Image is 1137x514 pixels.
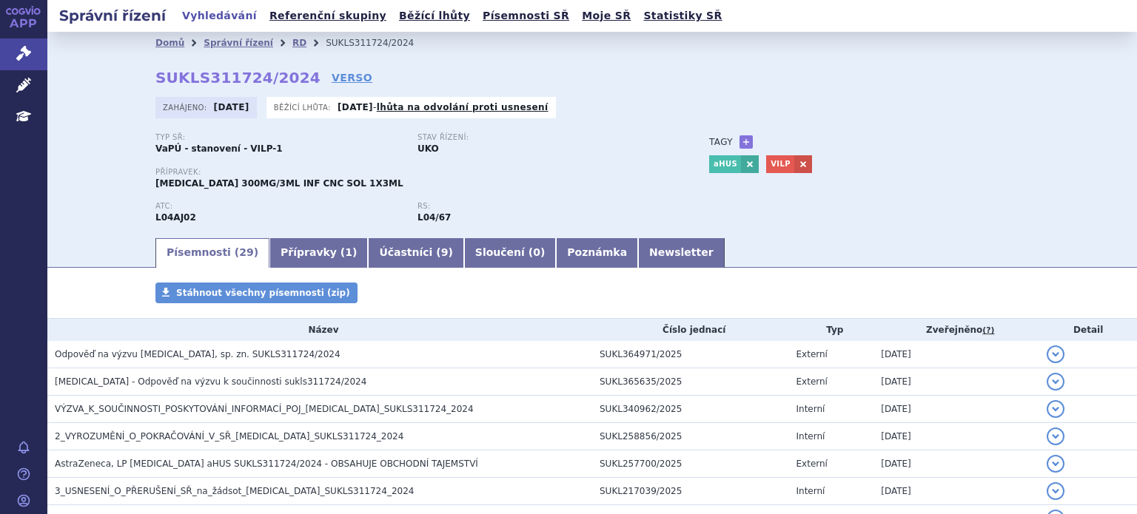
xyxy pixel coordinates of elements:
strong: RAVULIZUMAB [155,212,196,223]
td: SUKL217039/2025 [592,478,789,505]
td: SUKL340962/2025 [592,396,789,423]
span: Běžící lhůta: [274,101,334,113]
td: [DATE] [873,396,1039,423]
h2: Správní řízení [47,5,178,26]
a: Správní řízení [204,38,273,48]
strong: [DATE] [338,102,373,112]
span: Interní [796,486,825,496]
td: SUKL365635/2025 [592,368,789,396]
button: detail [1047,400,1064,418]
span: Stáhnout všechny písemnosti (zip) [176,288,350,298]
th: Zveřejněno [873,319,1039,341]
td: [DATE] [873,341,1039,368]
a: Moje SŘ [577,6,635,26]
span: Interní [796,404,825,414]
span: [MEDICAL_DATA] 300MG/3ML INF CNC SOL 1X3ML [155,178,403,189]
span: Externí [796,376,828,387]
li: SUKLS311724/2024 [326,32,433,54]
a: Stáhnout všechny písemnosti (zip) [155,283,358,303]
a: Písemnosti SŘ [478,6,574,26]
a: Přípravky (1) [269,238,368,268]
span: ULTOMIRIS - Odpověď na výzvu k součinnosti sukls311724/2024 [55,376,366,387]
p: ATC: [155,202,403,211]
a: + [739,135,753,149]
a: Účastníci (9) [368,238,463,268]
a: aHUS [709,155,741,173]
span: 29 [239,246,253,258]
span: VÝZVA_K_SOUČINNOSTI_POSKYTOVÁNÍ_INFORMACÍ_POJ_ULTOMIRIS_SUKLS311724_2024 [55,404,474,414]
a: Běžící lhůty [395,6,474,26]
a: Písemnosti (29) [155,238,269,268]
td: [DATE] [873,368,1039,396]
td: SUKL257700/2025 [592,450,789,478]
td: [DATE] [873,423,1039,450]
span: 9 [441,246,449,258]
p: Přípravek: [155,168,680,177]
span: Interní [796,431,825,442]
strong: ravulizumab [417,212,451,223]
td: SUKL364971/2025 [592,341,789,368]
span: 1 [345,246,352,258]
strong: VaPÚ - stanovení - VILP-1 [155,143,283,154]
span: Zahájeno: [163,101,209,113]
span: 0 [533,246,540,258]
strong: SUKLS311724/2024 [155,69,321,87]
h3: Tagy [709,133,733,151]
button: detail [1047,427,1064,445]
button: detail [1047,373,1064,390]
a: Statistiky SŘ [639,6,726,26]
a: RD [292,38,306,48]
strong: UKO [417,143,439,154]
a: Newsletter [638,238,725,268]
span: AstraZeneca, LP Ultomiris aHUS SUKLS311724/2024 - OBSAHUJE OBCHODNÍ TAJEMSTVÍ [55,459,478,469]
a: Poznámka [556,238,638,268]
th: Detail [1039,319,1137,341]
span: Externí [796,349,828,359]
abbr: (?) [982,325,994,336]
button: detail [1047,345,1064,363]
strong: [DATE] [214,102,249,112]
span: 3_USNESENÍ_O_PŘERUŠENÍ_SŘ_na_žádsot_ULTOMIRIS_SUKLS311724_2024 [55,486,414,496]
p: - [338,101,549,113]
td: SUKL258856/2025 [592,423,789,450]
a: Sloučení (0) [464,238,556,268]
th: Název [47,319,592,341]
span: Externí [796,459,828,469]
a: Domů [155,38,184,48]
a: Vyhledávání [178,6,261,26]
a: Referenční skupiny [265,6,391,26]
span: 2_VYROZUMĚNÍ_O_POKRAČOVÁNÍ_V_SŘ_ULTOMIRIS_SUKLS311724_2024 [55,431,403,442]
a: VERSO [332,70,372,85]
th: Číslo jednací [592,319,789,341]
a: lhůta na odvolání proti usnesení [377,102,549,112]
td: [DATE] [873,478,1039,505]
p: Typ SŘ: [155,133,403,142]
a: VILP [766,155,794,173]
button: detail [1047,455,1064,473]
button: detail [1047,482,1064,500]
p: Stav řízení: [417,133,665,142]
td: [DATE] [873,450,1039,478]
p: RS: [417,202,665,211]
th: Typ [789,319,874,341]
span: Odpověď na výzvu ULTOMIRIS, sp. zn. SUKLS311724/2024 [55,349,341,359]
